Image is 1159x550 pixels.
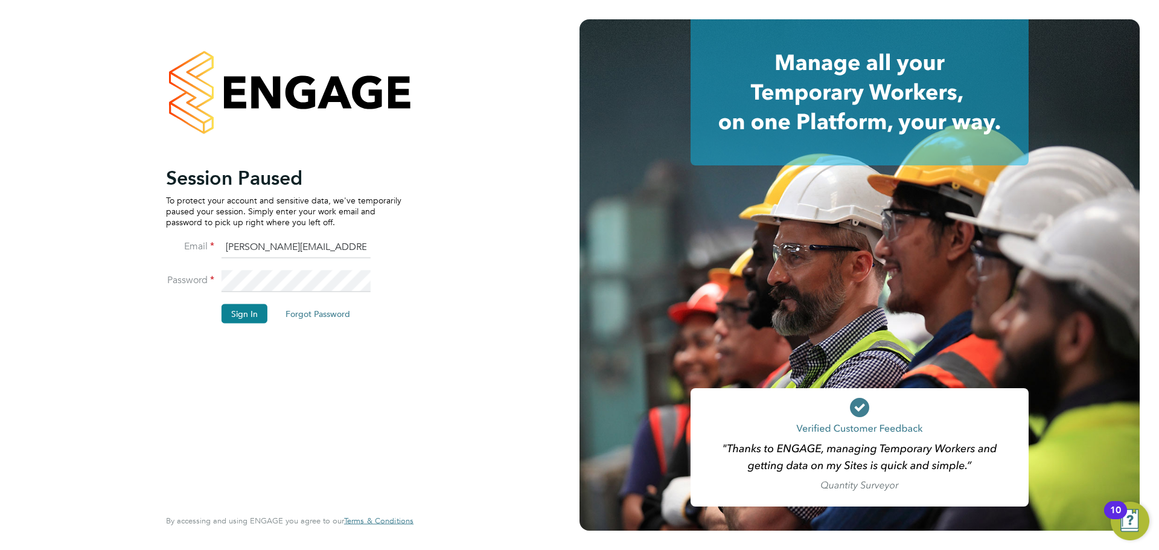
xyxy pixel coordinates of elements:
button: Open Resource Center, 10 new notifications [1111,502,1149,540]
label: Email [166,240,214,252]
h2: Session Paused [166,165,401,190]
label: Password [166,273,214,286]
span: By accessing and using ENGAGE you agree to our [166,516,413,526]
input: Enter your work email... [222,237,371,258]
p: To protect your account and sensitive data, we've temporarily paused your session. Simply enter y... [166,194,401,228]
button: Sign In [222,304,267,323]
button: Forgot Password [276,304,360,323]
div: 10 [1110,510,1121,526]
a: Terms & Conditions [344,516,413,526]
